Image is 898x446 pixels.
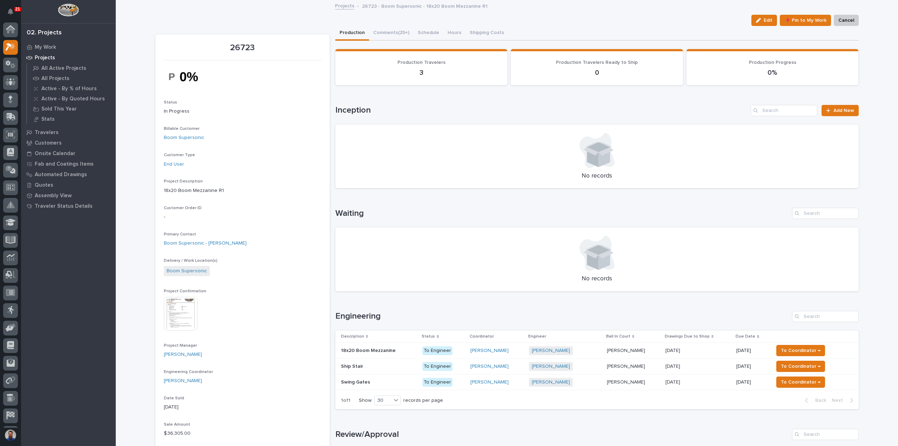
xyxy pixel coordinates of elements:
p: 0 [519,68,675,77]
a: Add New [822,105,858,116]
p: Coordinator [470,333,494,340]
p: Ball In Court [606,333,630,340]
p: My Work [35,44,56,51]
span: Project Manager [164,344,197,348]
span: Project Confirmation [164,289,206,293]
tr: Ship StairShip Stair To Engineer[PERSON_NAME] [PERSON_NAME] [PERSON_NAME][PERSON_NAME] [DATE][DAT... [335,359,859,374]
p: Automated Drawings [35,172,87,178]
p: Due Date [736,333,755,340]
img: Workspace Logo [58,4,79,16]
a: [PERSON_NAME] [470,379,509,385]
a: Sold This Year [27,104,116,114]
p: [DATE] [665,346,682,354]
h1: Inception [335,105,748,115]
p: Ship Stair [341,362,364,370]
span: To Coordinator → [781,378,820,386]
button: Notifications [3,4,18,19]
p: Assembly View [35,193,72,199]
p: Status [422,333,435,340]
div: 30 [375,397,391,404]
span: Project Description [164,179,203,184]
p: Swing Gates [341,378,371,385]
p: Projects [35,55,55,61]
p: 18x20 Boom Mezzanine [341,346,397,354]
button: Comments (25+) [369,26,414,41]
p: Active - By Quoted Hours [41,96,105,102]
a: [PERSON_NAME] [532,348,570,354]
a: All Projects [27,73,116,83]
button: Cancel [834,15,859,26]
a: [PERSON_NAME] [470,348,509,354]
p: 21 [15,7,20,12]
p: Drawings Due to Shop [665,333,710,340]
div: To Engineer [422,346,453,355]
p: 26723 - Boom Supersonic - 18x20 Boom Mezzanine R1 [362,2,488,9]
a: [PERSON_NAME] [164,377,202,385]
span: Production Travelers [397,60,445,65]
div: 02. Projects [27,29,62,37]
span: Billable Customer [164,127,200,131]
p: No records [344,275,850,283]
p: Fab and Coatings Items [35,161,94,167]
div: Notifications21 [9,8,18,20]
span: Primary Contact [164,232,196,237]
p: In Progress [164,108,321,115]
p: [PERSON_NAME] [607,362,646,370]
button: Schedule [414,26,443,41]
img: 2fAQkm7WkOWW1bLL3pQo8bOGpcl0BwOu6O9ffXZfEos [164,65,216,89]
a: Traveler Status Details [21,201,116,211]
p: [DATE] [736,379,768,385]
a: Boom Supersonic - [PERSON_NAME] [164,240,247,247]
span: Cancel [838,16,854,25]
a: Stats [27,114,116,124]
a: Onsite Calendar [21,148,116,159]
a: Projects [21,52,116,63]
input: Search [751,105,817,116]
a: Projects [335,1,354,9]
button: Back [799,397,829,404]
p: [PERSON_NAME] [607,346,646,354]
button: To Coordinator → [776,345,825,356]
p: All Projects [41,75,69,82]
a: Fab and Coatings Items [21,159,116,169]
input: Search [792,311,859,322]
p: [DATE] [164,404,321,411]
span: To Coordinator → [781,346,820,355]
p: Description [341,333,364,340]
p: [DATE] [736,364,768,370]
button: Hours [443,26,465,41]
button: Next [829,397,859,404]
p: Sold This Year [41,106,77,112]
p: 26723 [164,43,321,53]
p: Show [359,398,371,404]
a: My Work [21,42,116,52]
a: Assembly View [21,190,116,201]
p: Traveler Status Details [35,203,93,209]
a: Active - By % of Hours [27,84,116,93]
a: [PERSON_NAME] [532,379,570,385]
a: Boom Supersonic [167,267,207,275]
span: 📌 Pin to My Work [784,16,826,25]
h1: Review/Approval [335,430,789,440]
span: Sale Amount [164,422,190,427]
p: 1 of 1 [335,392,356,409]
h1: Engineering [335,311,789,321]
button: Shipping Costs [465,26,508,41]
span: Back [811,397,826,404]
a: [PERSON_NAME] [532,364,570,370]
input: Search [792,208,859,219]
button: users-avatar [3,428,18,442]
span: Status [164,100,177,105]
div: To Engineer [422,378,453,387]
span: Engineering Coordinator [164,370,213,374]
input: Search [792,429,859,440]
span: Next [832,397,847,404]
a: Active - By Quoted Hours [27,94,116,104]
p: 18x20 Boom Mezzanine R1 [164,187,321,194]
p: [PERSON_NAME] [607,378,646,385]
span: Add New [833,108,854,113]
